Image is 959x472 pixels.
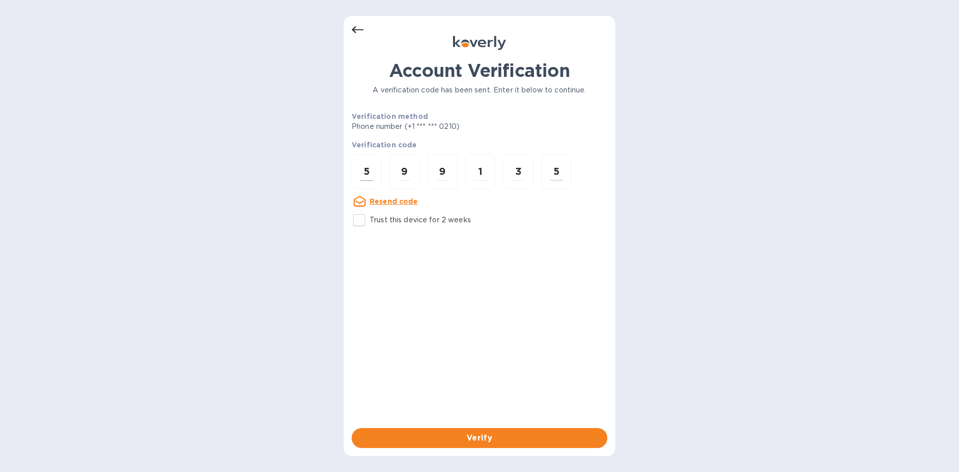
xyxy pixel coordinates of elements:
b: Verification method [352,112,428,120]
p: Trust this device for 2 weeks [370,215,471,225]
p: Phone number (+1 *** *** 0210) [352,121,536,132]
h1: Account Verification [352,60,607,81]
button: Verify [352,428,607,448]
u: Resend code [370,197,418,205]
p: A verification code has been sent. Enter it below to continue. [352,85,607,95]
p: Verification code [352,140,607,150]
span: Verify [360,432,599,444]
